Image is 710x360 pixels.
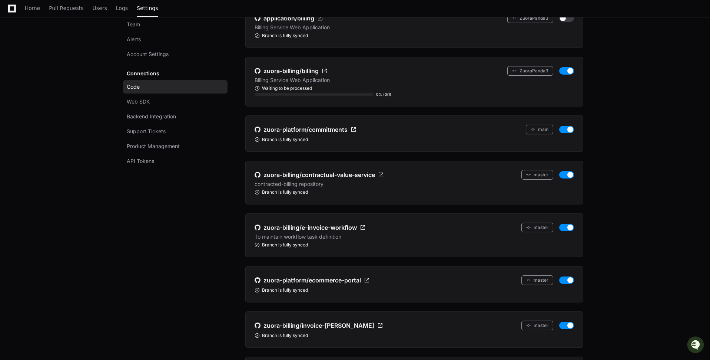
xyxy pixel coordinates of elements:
[255,76,330,84] p: Billing Service Web Application
[127,143,180,150] span: Product Management
[52,115,90,121] a: Powered byPylon
[255,275,370,285] a: zuora-platform/ecommerce-portal
[507,13,553,23] button: ZuoraPanda3
[127,83,140,91] span: Code
[123,154,228,168] a: API Tokens
[127,98,150,105] span: Web SDK
[255,321,383,330] a: zuora-billing/invoice-[PERSON_NAME]
[263,66,319,75] span: zuora-billing/billing
[507,66,553,76] button: ZuoraPanda3
[66,99,81,105] span: [DATE]
[127,113,176,120] span: Backend Integration
[263,170,375,179] span: zuora-billing/contractual-value-service
[93,6,107,10] span: Users
[127,157,154,165] span: API Tokens
[127,50,169,58] span: Account Settings
[7,55,21,68] img: 1756235613930-3d25f9e4-fa56-45dd-b3ad-e072dfbd1548
[127,21,140,28] span: Team
[263,276,361,285] span: zuora-platform/ecommerce-portal
[123,95,228,108] a: Web SDK
[255,287,574,293] div: Branch is fully synced
[62,99,64,105] span: •
[126,57,135,66] button: Start new chat
[74,116,90,121] span: Pylon
[123,80,228,94] a: Code
[255,66,328,76] a: zuora-billing/billing
[7,29,135,41] div: Welcome
[255,13,323,23] a: application/billing
[686,336,706,356] iframe: Open customer support
[263,125,348,134] span: zuora-platform/commitments
[255,242,574,248] div: Branch is fully synced
[255,24,330,31] p: Billing Service Web Application
[255,333,574,338] div: Branch is fully synced
[49,6,83,10] span: Pull Requests
[123,48,228,61] a: Account Settings
[127,128,166,135] span: Support Tickets
[255,125,356,134] a: zuora-platform/commitments
[7,81,50,86] div: Past conversations
[25,55,122,62] div: Start new chat
[521,321,553,330] button: master
[255,189,574,195] div: Branch is fully synced
[123,33,228,46] a: Alerts
[127,36,141,43] span: Alerts
[263,223,357,232] span: zuora-billing/e-invoice-workflow
[123,18,228,31] a: Team
[23,99,60,105] span: [PERSON_NAME]
[255,233,341,240] p: To maintain workflow task definition
[521,275,553,285] button: master
[521,170,553,180] button: master
[115,79,135,88] button: See all
[376,91,391,97] div: 0% (0/1)
[255,85,574,91] div: Waiting to be processed
[255,137,574,143] div: Branch is fully synced
[116,6,128,10] span: Logs
[123,110,228,123] a: Backend Integration
[526,125,553,134] button: main
[521,223,553,232] button: master
[255,33,574,39] div: Branch is fully synced
[255,180,324,188] p: contracted-billing repository
[123,125,228,138] a: Support Tickets
[263,14,314,23] span: application/billing
[7,7,22,22] img: PlayerZero
[255,223,366,232] a: zuora-billing/e-invoice-workflow
[25,62,107,68] div: We're offline, but we'll be back soon!
[7,92,19,104] img: Sidi Zhu
[137,6,158,10] span: Settings
[25,6,40,10] span: Home
[263,321,374,330] span: zuora-billing/invoice-[PERSON_NAME]
[255,170,384,180] a: zuora-billing/contractual-value-service
[123,140,228,153] a: Product Management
